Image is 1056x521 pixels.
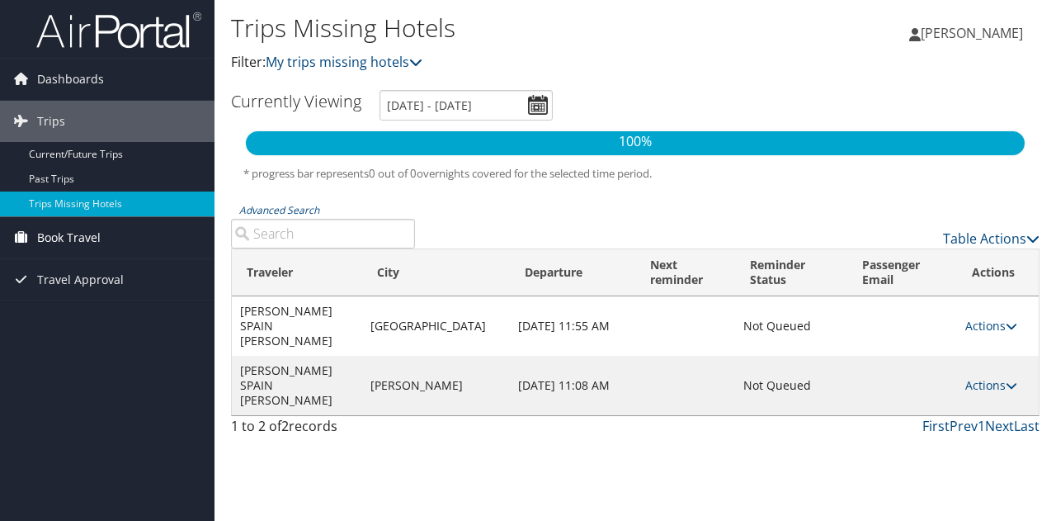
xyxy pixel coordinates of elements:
[239,203,319,217] a: Advanced Search
[510,249,635,296] th: Departure: activate to sort column descending
[1014,417,1039,435] a: Last
[369,166,417,181] span: 0 out of 0
[735,296,848,356] td: Not Queued
[362,356,510,415] td: [PERSON_NAME]
[37,217,101,258] span: Book Travel
[37,101,65,142] span: Trips
[232,296,362,356] td: [PERSON_NAME] SPAIN [PERSON_NAME]
[957,249,1039,296] th: Actions
[847,249,957,296] th: Passenger Email: activate to sort column ascending
[231,90,361,112] h3: Currently Viewing
[965,377,1017,393] a: Actions
[379,90,553,121] input: [DATE] - [DATE]
[243,166,1027,182] h5: * progress bar represents overnights covered for the selected time period.
[909,8,1039,58] a: [PERSON_NAME]
[921,24,1023,42] span: [PERSON_NAME]
[232,249,362,296] th: Traveler: activate to sort column ascending
[735,249,848,296] th: Reminder Status
[266,53,422,71] a: My trips missing hotels
[231,416,415,444] div: 1 to 2 of records
[231,11,770,45] h1: Trips Missing Hotels
[281,417,289,435] span: 2
[37,59,104,100] span: Dashboards
[635,249,735,296] th: Next reminder
[943,230,1039,248] a: Table Actions
[362,249,510,296] th: City: activate to sort column ascending
[362,296,510,356] td: [GEOGRAPHIC_DATA]
[950,417,978,435] a: Prev
[37,259,124,301] span: Travel Approval
[231,52,770,73] p: Filter:
[922,417,950,435] a: First
[36,11,201,50] img: airportal-logo.png
[978,417,985,435] a: 1
[965,318,1017,334] a: Actions
[510,356,635,415] td: [DATE] 11:08 AM
[510,296,635,356] td: [DATE] 11:55 AM
[231,219,415,249] input: Advanced Search
[246,131,1025,153] p: 100%
[232,356,362,415] td: [PERSON_NAME] SPAIN [PERSON_NAME]
[735,356,848,415] td: Not Queued
[985,417,1014,435] a: Next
